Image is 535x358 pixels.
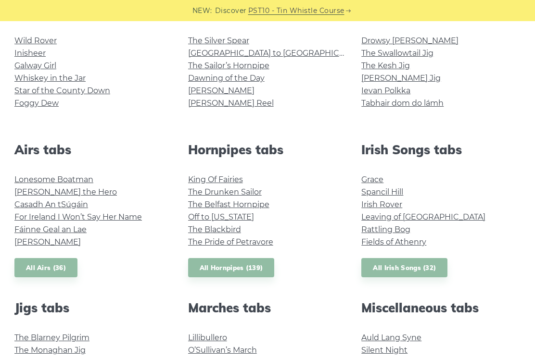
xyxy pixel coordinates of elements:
[188,258,275,278] a: All Hornpipes (139)
[188,200,269,209] a: The Belfast Hornpipe
[361,61,410,70] a: The Kesh Jig
[361,300,521,315] h2: Miscellaneous tabs
[188,142,347,157] h2: Hornpipes tabs
[14,333,89,342] a: The Blarney Pilgrim
[14,237,81,247] a: [PERSON_NAME]
[361,258,447,278] a: All Irish Songs (32)
[14,99,59,108] a: Foggy Dew
[188,187,262,197] a: The Drunken Sailor
[188,333,227,342] a: Lillibullero
[14,225,87,234] a: Fáinne Geal an Lae
[14,212,142,222] a: For Ireland I Won’t Say Her Name
[361,86,410,95] a: Ievan Polkka
[248,5,344,16] a: PST10 - Tin Whistle Course
[361,212,485,222] a: Leaving of [GEOGRAPHIC_DATA]
[361,333,421,342] a: Auld Lang Syne
[361,200,402,209] a: Irish Rover
[14,86,110,95] a: Star of the County Down
[188,237,273,247] a: The Pride of Petravore
[215,5,247,16] span: Discover
[14,300,174,315] h2: Jigs tabs
[188,49,366,58] a: [GEOGRAPHIC_DATA] to [GEOGRAPHIC_DATA]
[188,175,243,184] a: King Of Fairies
[361,36,459,45] a: Drowsy [PERSON_NAME]
[188,225,241,234] a: The Blackbird
[361,175,383,184] a: Grace
[361,99,444,108] a: Tabhair dom do lámh
[361,225,410,234] a: Rattling Bog
[14,175,93,184] a: Lonesome Boatman
[14,61,56,70] a: Galway Girl
[14,258,77,278] a: All Airs (36)
[188,36,249,45] a: The Silver Spear
[14,74,86,83] a: Whiskey in the Jar
[188,61,269,70] a: The Sailor’s Hornpipe
[361,74,441,83] a: [PERSON_NAME] Jig
[361,187,403,197] a: Spancil Hill
[188,86,255,95] a: [PERSON_NAME]
[361,237,426,247] a: Fields of Athenry
[361,346,408,355] a: Silent Night
[14,36,57,45] a: Wild Rover
[188,212,254,222] a: Off to [US_STATE]
[192,5,212,16] span: NEW:
[188,346,257,355] a: O’Sullivan’s March
[14,49,46,58] a: Inisheer
[361,49,433,58] a: The Swallowtail Jig
[188,99,274,108] a: [PERSON_NAME] Reel
[361,142,521,157] h2: Irish Songs tabs
[188,74,265,83] a: Dawning of the Day
[188,300,347,315] h2: Marches tabs
[14,200,88,209] a: Casadh An tSúgáin
[14,346,86,355] a: The Monaghan Jig
[14,142,174,157] h2: Airs tabs
[14,187,117,197] a: [PERSON_NAME] the Hero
